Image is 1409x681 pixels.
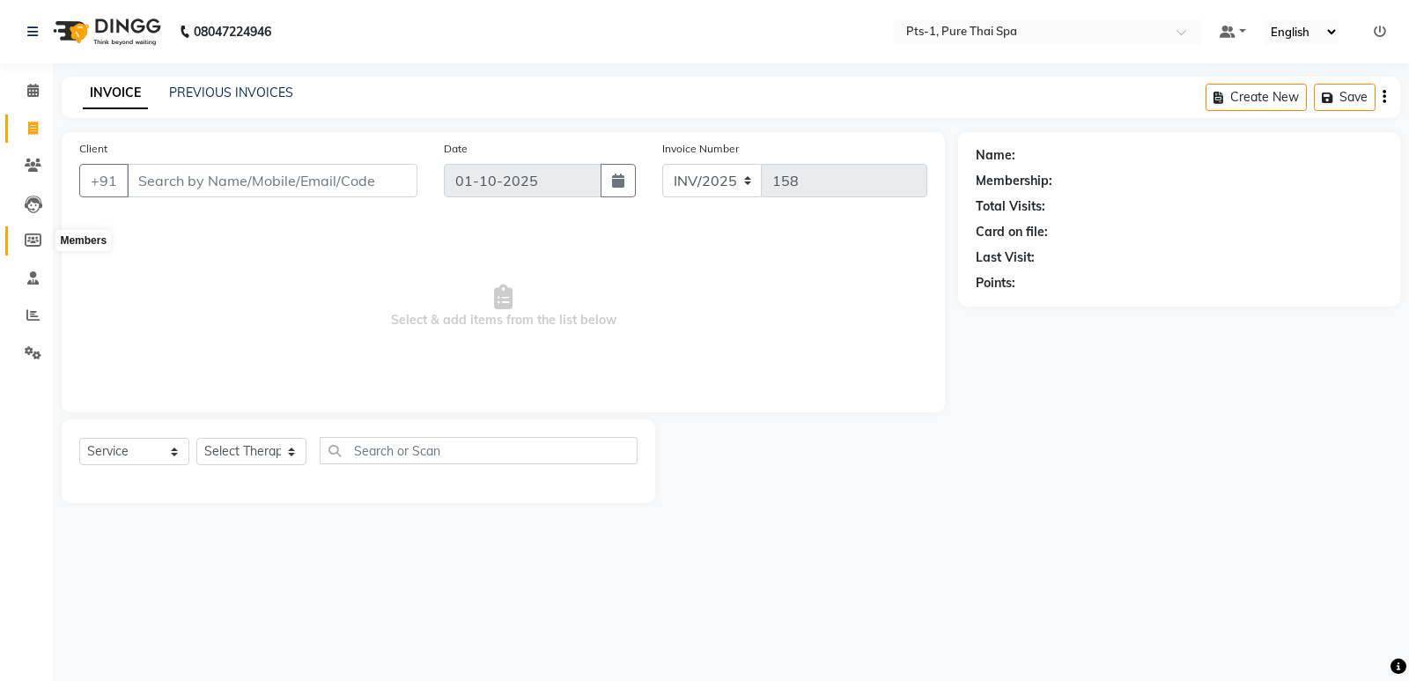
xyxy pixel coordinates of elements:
div: Membership: [976,172,1052,190]
a: INVOICE [83,78,148,109]
button: Save [1314,84,1376,111]
div: Last Visit: [976,248,1035,267]
div: Members [55,230,111,251]
div: Card on file: [976,223,1048,241]
label: Client [79,141,107,157]
b: 08047224946 [194,7,271,56]
span: Select & add items from the list below [79,218,927,395]
button: +91 [79,164,129,197]
img: logo [45,7,166,56]
div: Name: [976,146,1015,165]
div: Total Visits: [976,197,1045,216]
button: Create New [1206,84,1307,111]
label: Date [444,141,468,157]
a: PREVIOUS INVOICES [169,85,293,100]
label: Invoice Number [662,141,739,157]
div: Points: [976,274,1015,292]
input: Search by Name/Mobile/Email/Code [127,164,417,197]
input: Search or Scan [320,437,638,464]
